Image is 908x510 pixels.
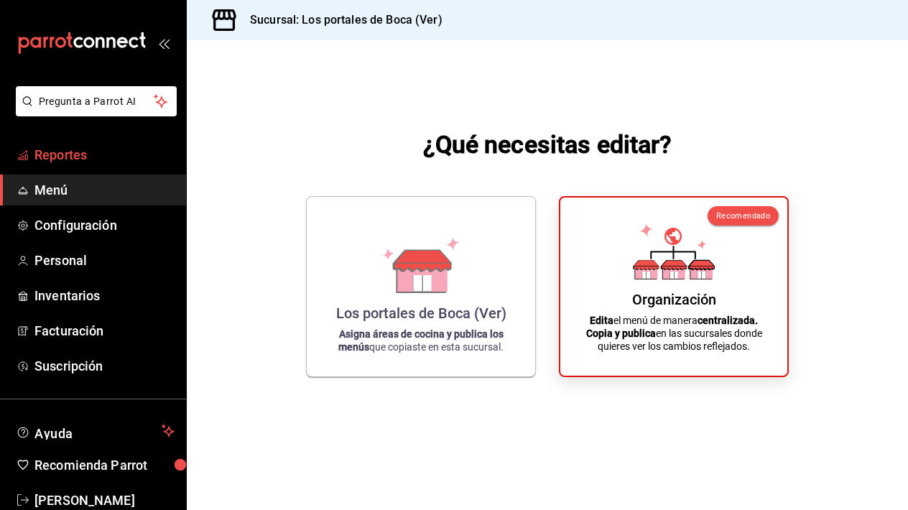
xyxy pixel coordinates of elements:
[34,286,175,305] span: Inventarios
[34,422,156,440] span: Ayuda
[716,211,770,221] span: Recomendado
[324,328,518,353] p: que copiaste en esta sucursal.
[590,315,613,326] strong: Edita
[338,328,504,353] strong: Asigna áreas de cocina y publica los menús
[698,315,758,326] strong: centralizada.
[423,127,672,162] h1: ¿Qué necesitas editar?
[34,251,175,270] span: Personal
[34,215,175,235] span: Configuración
[34,145,175,164] span: Reportes
[34,180,175,200] span: Menú
[336,305,506,322] div: Los portales de Boca (Ver)
[632,291,716,308] div: Organización
[39,94,154,109] span: Pregunta a Parrot AI
[16,86,177,116] button: Pregunta a Parrot AI
[578,314,770,353] p: el menú de manera en las sucursales donde quieres ver los cambios reflejados.
[34,356,175,376] span: Suscripción
[238,11,443,29] h3: Sucursal: Los portales de Boca (Ver)
[34,491,175,510] span: [PERSON_NAME]
[586,328,656,339] strong: Copia y publica
[10,104,177,119] a: Pregunta a Parrot AI
[158,37,170,49] button: open_drawer_menu
[34,455,175,475] span: Recomienda Parrot
[34,321,175,340] span: Facturación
